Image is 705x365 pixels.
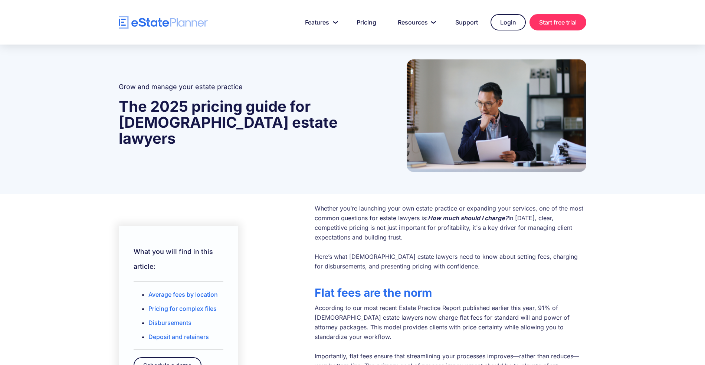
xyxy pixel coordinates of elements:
a: Average fees by location [148,291,218,298]
a: Pricing for complex files [148,305,217,312]
a: Deposit and retainers [148,333,209,340]
em: How much should I charge? [428,214,508,222]
a: Login [491,14,526,30]
strong: Flat fees are the norm [315,286,432,299]
a: Disbursements [148,319,191,326]
a: home [119,16,208,29]
a: Start free trial [529,14,586,30]
a: Support [446,15,487,30]
p: Whether you’re launching your own estate practice or expanding your services, one of the most com... [315,203,586,271]
a: Resources [389,15,443,30]
strong: The 2025 pricing guide for [DEMOGRAPHIC_DATA] estate lawyers [119,97,338,147]
h2: Grow and manage your estate practice [119,82,388,92]
a: Pricing [348,15,385,30]
a: Features [296,15,344,30]
h2: What you will find in this article: [134,244,223,274]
